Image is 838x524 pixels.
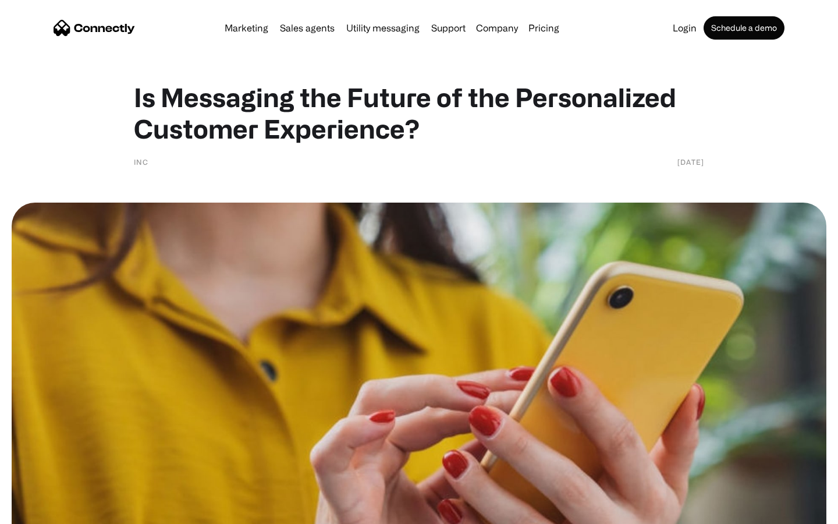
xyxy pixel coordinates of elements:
[12,504,70,520] aside: Language selected: English
[677,156,704,168] div: [DATE]
[704,16,784,40] a: Schedule a demo
[54,19,135,37] a: home
[668,23,701,33] a: Login
[427,23,470,33] a: Support
[275,23,339,33] a: Sales agents
[342,23,424,33] a: Utility messaging
[476,20,518,36] div: Company
[134,82,704,144] h1: Is Messaging the Future of the Personalized Customer Experience?
[473,20,521,36] div: Company
[220,23,273,33] a: Marketing
[524,23,564,33] a: Pricing
[23,504,70,520] ul: Language list
[134,156,148,168] div: Inc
